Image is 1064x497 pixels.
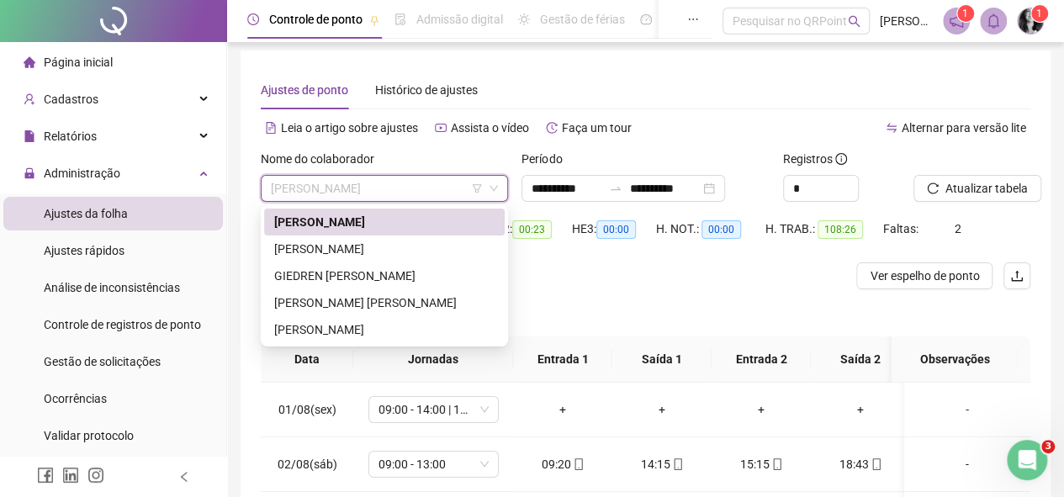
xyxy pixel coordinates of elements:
div: [PERSON_NAME] [274,320,495,339]
span: Controle de ponto [269,13,363,26]
label: Nome do colaborador [261,150,385,168]
span: Ajustes rápidos [44,244,124,257]
span: left [178,471,190,483]
span: Faltas: [883,222,921,235]
span: Gestão de solicitações [44,355,161,368]
span: down [489,183,499,193]
span: 1 [962,8,968,19]
div: [PERSON_NAME] [274,240,495,258]
div: HE 3: [572,219,656,239]
span: notification [949,13,964,29]
span: user-add [24,93,35,105]
span: swap-right [609,182,622,195]
div: LAURA NALLY BITAR RODRIGUES [264,289,505,316]
div: 15:15 [725,455,797,473]
span: 3 [1041,440,1055,453]
div: + [725,400,797,419]
span: search [848,15,860,28]
th: Jornadas [353,336,513,383]
span: Ocorrências [44,392,107,405]
div: H. NOT.: [656,219,765,239]
span: Histórico de ajustes [375,83,478,97]
span: reload [927,182,939,194]
span: lock [24,167,35,179]
span: mobile [770,458,783,470]
span: Validar protocolo [44,429,134,442]
sup: 1 [957,5,974,22]
span: Gestão de férias [540,13,625,26]
span: 2 [955,222,961,235]
span: 108:26 [818,220,863,239]
span: 02/08(sáb) [278,457,337,471]
span: instagram [87,467,104,484]
span: 09:00 - 14:00 | 15:00 - 18:00 [378,397,489,422]
span: dashboard [640,13,652,25]
div: GIEDREN HELENA INÁCIO ELESAID [264,262,505,289]
div: ANDREYA LUCYMAR PINHEIRO MALHEIROS [264,235,505,262]
span: Cadastros [44,93,98,106]
span: ellipsis [687,13,699,25]
span: [PERSON_NAME] [880,12,933,30]
span: Análise de inconsistências [44,281,180,294]
span: 09:00 - 13:00 [378,452,489,477]
th: Saída 2 [811,336,910,383]
span: file [24,130,35,142]
span: ALINE RODRIGUES PESSANHA [271,176,498,201]
div: SUELLEN REGINA LUIZ [264,316,505,343]
span: Controle de registros de ponto [44,318,201,331]
span: Atualizar tabela [945,179,1028,198]
span: pushpin [369,15,379,25]
span: Relatórios [44,130,97,143]
th: Saída 1 [612,336,712,383]
div: HE 2: [488,219,572,239]
label: Período [521,150,573,168]
span: 01/08(sex) [278,403,336,416]
th: Data [261,336,353,383]
span: file-text [265,122,277,134]
button: Ver espelho de ponto [856,262,993,289]
div: GIEDREN [PERSON_NAME] [274,267,495,285]
button: Atualizar tabela [913,175,1041,202]
span: linkedin [62,467,79,484]
span: Administração [44,167,120,180]
div: + [527,400,599,419]
span: 00:23 [512,220,552,239]
div: + [824,400,897,419]
span: Página inicial [44,56,113,69]
div: 09:20 [527,455,599,473]
span: filter [472,183,482,193]
span: Ajustes da folha [44,207,128,220]
span: Ajustes de ponto [261,83,348,97]
div: ALINE RODRIGUES PESSANHA [264,209,505,235]
span: Leia o artigo sobre ajustes [281,121,418,135]
div: - [918,455,1017,473]
span: clock-circle [247,13,259,25]
th: Observações [892,336,1018,383]
span: mobile [670,458,684,470]
div: H. TRAB.: [765,219,883,239]
span: mobile [571,458,585,470]
span: Faça um tour [562,121,632,135]
span: home [24,56,35,68]
span: Admissão digital [416,13,503,26]
div: [PERSON_NAME] [PERSON_NAME] [274,293,495,312]
span: youtube [435,122,447,134]
div: 18:43 [824,455,897,473]
span: Assista o vídeo [451,121,529,135]
sup: Atualize o seu contato no menu Meus Dados [1031,5,1048,22]
div: - [918,400,1017,419]
div: 14:15 [626,455,698,473]
span: Registros [783,150,847,168]
span: mobile [869,458,882,470]
span: to [609,182,622,195]
span: file-done [394,13,406,25]
span: bell [986,13,1001,29]
iframe: Intercom live chat [1007,440,1047,480]
span: info-circle [835,153,847,165]
div: + [626,400,698,419]
span: Alternar para versão lite [902,121,1026,135]
span: history [546,122,558,134]
img: 77911 [1018,8,1043,34]
th: Entrada 1 [513,336,612,383]
span: swap [886,122,897,134]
